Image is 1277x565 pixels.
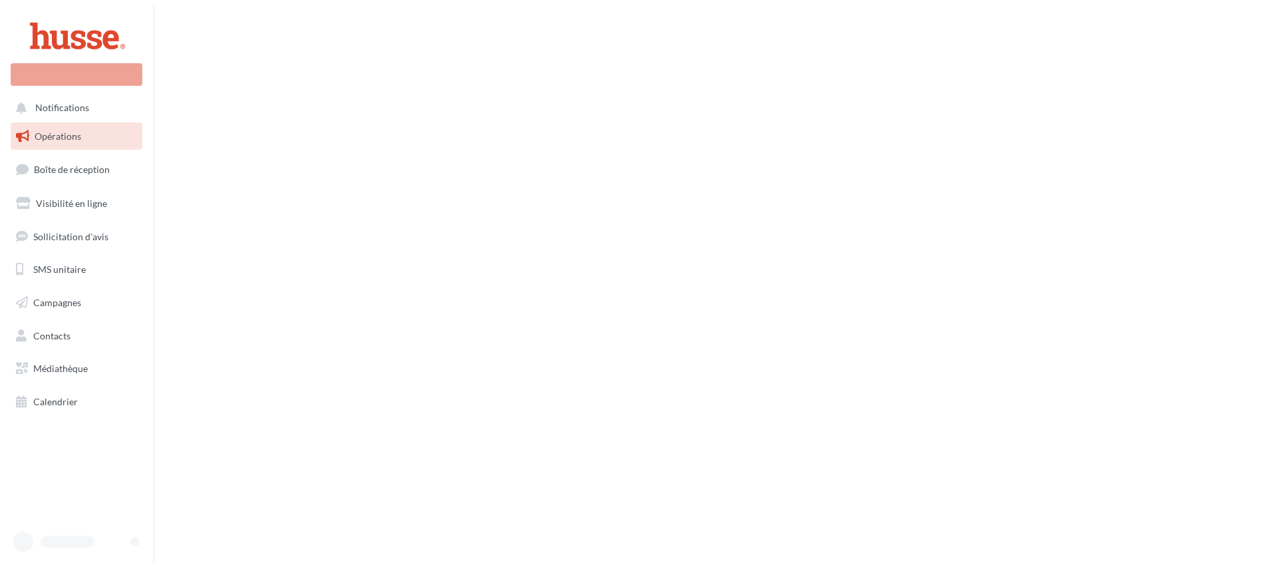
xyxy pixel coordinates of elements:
span: SMS unitaire [33,264,86,275]
a: Visibilité en ligne [8,190,145,218]
span: Opérations [35,130,81,142]
a: Campagnes [8,289,145,317]
a: Calendrier [8,388,145,416]
a: Contacts [8,322,145,350]
a: SMS unitaire [8,256,145,283]
span: Calendrier [33,396,78,407]
a: Médiathèque [8,355,145,383]
span: Contacts [33,330,71,341]
a: Boîte de réception [8,155,145,184]
a: Opérations [8,122,145,150]
span: Médiathèque [33,363,88,374]
span: Boîte de réception [34,164,110,175]
span: Sollicitation d'avis [33,230,108,242]
span: Notifications [35,102,89,114]
div: Nouvelle campagne [11,63,142,86]
a: Sollicitation d'avis [8,223,145,251]
span: Campagnes [33,297,81,308]
span: Visibilité en ligne [36,198,107,209]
